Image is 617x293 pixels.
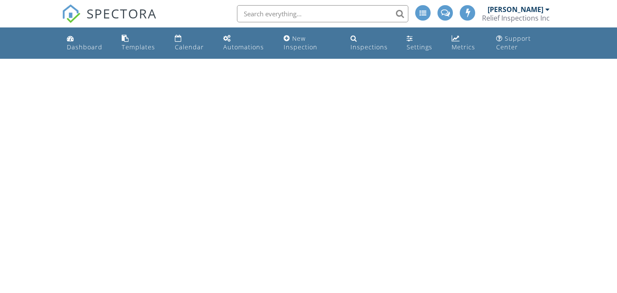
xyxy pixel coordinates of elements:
[284,34,317,51] div: New Inspection
[220,31,273,55] a: Automations (Advanced)
[350,43,388,51] div: Inspections
[67,43,102,51] div: Dashboard
[496,34,531,51] div: Support Center
[63,31,111,55] a: Dashboard
[171,31,213,55] a: Calendar
[62,4,81,23] img: The Best Home Inspection Software - Spectora
[493,31,554,55] a: Support Center
[175,43,204,51] div: Calendar
[407,43,432,51] div: Settings
[118,31,165,55] a: Templates
[87,4,157,22] span: SPECTORA
[448,31,486,55] a: Metrics
[122,43,155,51] div: Templates
[403,31,441,55] a: Settings
[347,31,396,55] a: Inspections
[223,43,264,51] div: Automations
[280,31,340,55] a: New Inspection
[488,5,543,14] div: [PERSON_NAME]
[62,12,157,30] a: SPECTORA
[482,14,550,22] div: Relief Inspections Inc
[237,5,408,22] input: Search everything...
[452,43,475,51] div: Metrics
